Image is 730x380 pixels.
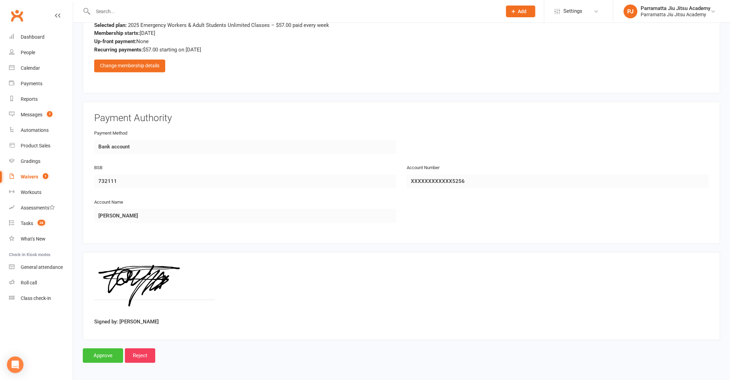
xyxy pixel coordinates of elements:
[21,174,38,179] div: Waivers
[21,205,55,211] div: Assessments
[21,127,49,133] div: Automations
[8,7,26,24] a: Clubworx
[9,29,73,45] a: Dashboard
[21,236,46,242] div: What's New
[91,7,497,16] input: Search...
[94,60,165,72] div: Change membership details
[21,295,51,301] div: Class check-in
[83,349,123,363] input: Approve
[9,45,73,60] a: People
[21,221,33,226] div: Tasks
[125,349,155,363] input: Reject
[94,46,709,54] div: $57.00 starting on [DATE]
[21,50,35,55] div: People
[47,111,52,117] span: 7
[94,22,127,28] strong: Selected plan:
[9,216,73,231] a: Tasks 38
[9,260,73,275] a: General attendance kiosk mode
[9,291,73,306] a: Class kiosk mode
[9,107,73,123] a: Messages 7
[21,189,41,195] div: Workouts
[506,6,535,17] button: Add
[21,65,40,71] div: Calendar
[9,200,73,216] a: Assessments
[94,29,709,38] div: [DATE]
[94,38,709,46] div: None
[94,199,123,206] label: Account Name
[94,264,215,315] img: image1760431442.png
[9,169,73,185] a: Waivers 1
[641,11,711,18] div: Parramatta Jiu Jitsu Academy
[43,173,48,179] span: 1
[9,123,73,138] a: Automations
[94,165,102,172] label: BSB
[9,76,73,91] a: Payments
[9,231,73,247] a: What's New
[21,158,40,164] div: Gradings
[21,143,50,148] div: Product Sales
[21,81,42,86] div: Payments
[21,112,42,117] div: Messages
[38,220,45,226] span: 38
[9,154,73,169] a: Gradings
[21,264,63,270] div: General attendance
[94,318,159,326] label: Signed by: [PERSON_NAME]
[641,5,711,11] div: Parramatta Jiu Jitsu Academy
[9,185,73,200] a: Workouts
[94,39,136,45] strong: Up-front payment:
[7,357,23,373] div: Open Intercom Messenger
[9,138,73,154] a: Product Sales
[94,130,127,137] label: Payment Method
[21,96,38,102] div: Reports
[128,22,329,28] span: 2025 Emergency Workers & Adult Students Unlimited Classes – $57.00 paid every week
[564,3,583,19] span: Settings
[9,91,73,107] a: Reports
[407,165,440,172] label: Account Number
[21,280,37,285] div: Roll call
[94,47,143,53] strong: Recurring payments:
[94,30,140,37] strong: Membership starts:
[94,113,709,124] h3: Payment Authority
[518,9,527,14] span: Add
[9,60,73,76] a: Calendar
[9,275,73,291] a: Roll call
[21,34,45,40] div: Dashboard
[624,4,638,18] div: PJ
